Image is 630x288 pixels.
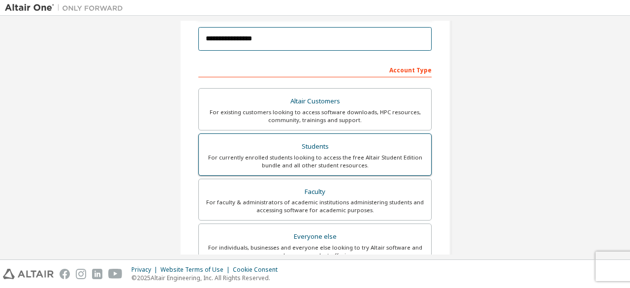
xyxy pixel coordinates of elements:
[205,185,425,199] div: Faculty
[76,269,86,279] img: instagram.svg
[205,154,425,169] div: For currently enrolled students looking to access the free Altair Student Edition bundle and all ...
[205,140,425,154] div: Students
[131,266,160,274] div: Privacy
[3,269,54,279] img: altair_logo.svg
[60,269,70,279] img: facebook.svg
[131,274,283,282] p: © 2025 Altair Engineering, Inc. All Rights Reserved.
[198,62,432,77] div: Account Type
[160,266,233,274] div: Website Terms of Use
[205,108,425,124] div: For existing customers looking to access software downloads, HPC resources, community, trainings ...
[92,269,102,279] img: linkedin.svg
[205,95,425,108] div: Altair Customers
[205,244,425,259] div: For individuals, businesses and everyone else looking to try Altair software and explore our prod...
[205,198,425,214] div: For faculty & administrators of academic institutions administering students and accessing softwa...
[5,3,128,13] img: Altair One
[108,269,123,279] img: youtube.svg
[233,266,283,274] div: Cookie Consent
[205,230,425,244] div: Everyone else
